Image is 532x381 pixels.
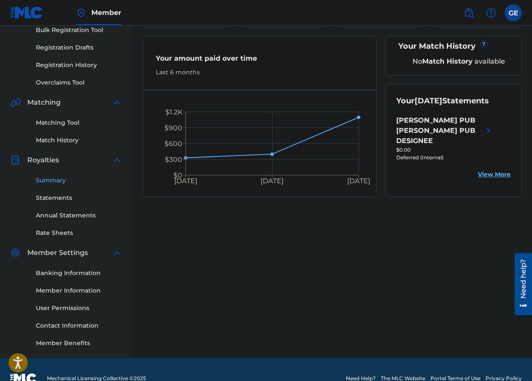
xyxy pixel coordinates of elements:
[505,4,522,21] div: User Menu
[10,6,43,19] img: MLC Logo
[165,155,182,164] tspan: $300
[396,115,494,161] a: [PERSON_NAME] PUB [PERSON_NAME] PUB DESIGNEEright chevron icon$0.00Deferred (Internal)
[464,8,474,18] img: search
[173,171,182,179] tspan: $0
[164,124,182,132] tspan: $900
[396,95,489,107] div: Your Statements
[36,136,122,145] a: Match History
[36,43,122,52] a: Registration Drafts
[27,97,61,108] span: Matching
[482,4,500,21] div: Help
[396,154,494,161] div: Deferred (Internal)
[112,248,122,258] img: expand
[91,8,121,18] span: Member
[348,177,371,185] tspan: [DATE]
[422,57,473,65] strong: Match History
[480,41,487,48] span: ?
[486,8,496,18] img: help
[76,8,86,18] img: Top Rightsholder
[483,115,494,146] img: right chevron icon
[396,41,511,52] div: Your Match History
[10,248,20,258] img: Member Settings
[36,304,122,313] a: User Permissions
[36,269,122,278] a: Banking Information
[27,248,88,258] span: Member Settings
[36,229,122,237] a: Rate Sheets
[112,97,122,108] img: expand
[36,118,122,127] a: Matching Tool
[36,78,122,87] a: Overclaims Tool
[36,211,122,220] a: Annual Statements
[478,170,511,179] a: View More
[156,53,363,68] div: Your amount paid over time
[415,96,442,106] span: [DATE]
[164,140,182,148] tspan: $600
[396,146,494,154] div: $0.00
[407,56,511,67] div: No available
[460,4,477,21] a: Public Search
[508,249,532,318] iframe: Resource Center
[36,193,122,202] a: Statements
[36,286,122,295] a: Member Information
[156,68,363,77] div: Last 6 months
[261,177,284,185] tspan: [DATE]
[27,155,59,165] span: Royalties
[112,155,122,165] img: expand
[36,61,122,70] a: Registration History
[36,176,122,185] a: Summary
[36,321,122,330] a: Contact Information
[36,339,122,348] a: Member Benefits
[10,97,21,108] img: Matching
[396,115,483,146] div: [PERSON_NAME] PUB [PERSON_NAME] PUB DESIGNEE
[10,155,20,165] img: Royalties
[36,26,122,35] a: Bulk Registration Tool
[165,108,183,116] tspan: $1.2K
[174,177,197,185] tspan: [DATE]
